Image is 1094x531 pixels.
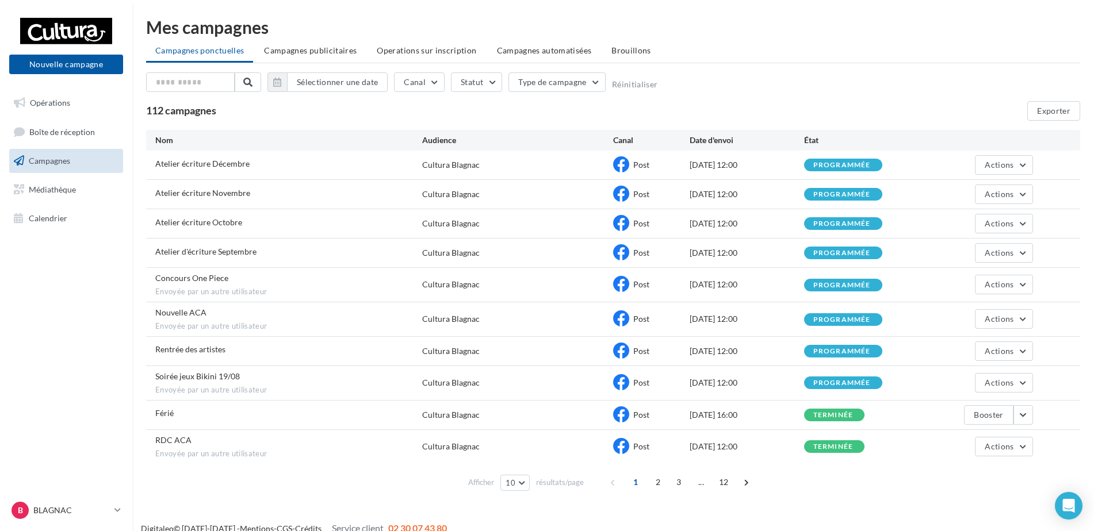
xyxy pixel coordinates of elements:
[155,371,240,381] span: Soirée jeux Bikini 19/08
[813,220,871,228] div: programmée
[813,379,871,387] div: programmée
[155,159,250,168] span: Atelier écriture Décembre
[633,160,649,170] span: Post
[975,243,1032,263] button: Actions
[813,316,871,324] div: programmée
[155,449,422,459] span: Envoyée par un autre utilisateur
[649,473,667,491] span: 2
[985,218,1013,228] span: Actions
[267,72,388,92] button: Sélectionner une date
[985,160,1013,170] span: Actions
[690,134,804,146] div: Date d'envoi
[690,441,804,452] div: [DATE] 12:00
[813,161,871,169] div: programmée
[155,247,257,256] span: Atelier d'écriture Septembre
[690,159,804,171] div: [DATE] 12:00
[964,405,1013,425] button: Booster
[155,287,422,297] span: Envoyée par un autre utilisateur
[613,134,690,146] div: Canal
[155,435,192,445] span: RDC ACA
[813,249,871,257] div: programmée
[422,218,480,229] div: Cultura Blagnac
[633,314,649,324] span: Post
[7,120,125,144] a: Boîte de réception
[692,473,710,491] span: ...
[394,72,445,92] button: Canal
[714,473,733,491] span: 12
[155,134,422,146] div: Nom
[155,385,422,395] span: Envoyée par un autre utilisateur
[985,314,1013,324] span: Actions
[422,279,480,290] div: Cultura Blagnac
[985,441,1013,451] span: Actions
[155,344,225,354] span: Rentrée des artistes
[155,273,228,283] span: Concours One Piece
[804,134,919,146] div: État
[422,159,480,171] div: Cultura Blagnac
[155,408,174,418] span: Férié
[690,188,804,200] div: [DATE] 12:00
[611,45,651,55] span: Brouillons
[155,307,206,317] span: Nouvelle ACA
[813,411,854,419] div: terminée
[7,178,125,202] a: Médiathèque
[508,72,606,92] button: Type de campagne
[690,218,804,229] div: [DATE] 12:00
[633,189,649,199] span: Post
[633,378,649,387] span: Post
[813,348,871,355] div: programmée
[633,441,649,451] span: Post
[422,345,480,357] div: Cultura Blagnac
[975,275,1032,294] button: Actions
[985,189,1013,199] span: Actions
[633,248,649,257] span: Post
[451,72,502,92] button: Statut
[9,55,123,74] button: Nouvelle campagne
[146,104,216,117] span: 112 campagnes
[985,378,1013,387] span: Actions
[690,409,804,421] div: [DATE] 16:00
[633,279,649,289] span: Post
[155,217,242,227] span: Atelier écriture Octobre
[975,341,1032,361] button: Actions
[975,155,1032,175] button: Actions
[690,313,804,325] div: [DATE] 12:00
[813,191,871,198] div: programmée
[33,505,110,516] p: BLAGNAC
[155,321,422,332] span: Envoyée par un autre utilisateur
[287,72,388,92] button: Sélectionner une date
[29,213,67,222] span: Calendrier
[975,373,1032,393] button: Actions
[985,248,1013,257] span: Actions
[690,377,804,388] div: [DATE] 12:00
[813,443,854,451] div: terminée
[377,45,476,55] span: Operations sur inscription
[985,279,1013,289] span: Actions
[506,478,515,487] span: 10
[422,247,480,259] div: Cultura Blagnac
[975,309,1032,329] button: Actions
[813,282,871,289] div: programmée
[7,149,125,173] a: Campagnes
[146,18,1080,36] div: Mes campagnes
[29,156,70,166] span: Campagnes
[30,98,70,107] span: Opérations
[264,45,357,55] span: Campagnes publicitaires
[422,441,480,452] div: Cultura Blagnac
[975,184,1032,204] button: Actions
[497,45,592,55] span: Campagnes automatisées
[985,346,1013,356] span: Actions
[422,188,480,200] div: Cultura Blagnac
[690,345,804,357] div: [DATE] 12:00
[422,313,480,325] div: Cultura Blagnac
[18,505,23,516] span: B
[7,91,125,115] a: Opérations
[670,473,688,491] span: 3
[422,377,480,388] div: Cultura Blagnac
[1027,101,1080,121] button: Exporter
[975,214,1032,233] button: Actions
[29,126,95,136] span: Boîte de réception
[1055,492,1082,520] div: Open Intercom Messenger
[7,206,125,230] a: Calendrier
